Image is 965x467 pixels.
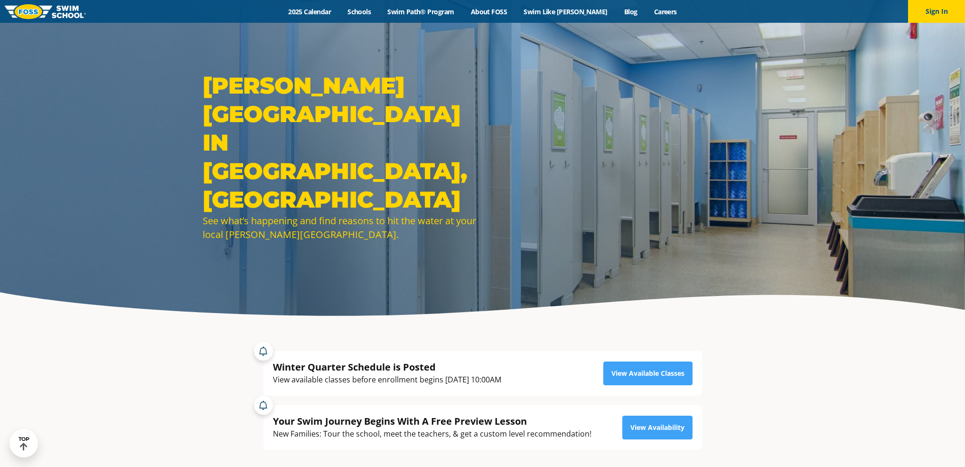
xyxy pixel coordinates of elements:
[19,436,29,451] div: TOP
[622,416,693,439] a: View Availability
[379,7,462,16] a: Swim Path® Program
[339,7,379,16] a: Schools
[462,7,515,16] a: About FOSS
[203,214,478,241] div: See what’s happening and find reasons to hit the water at your local [PERSON_NAME][GEOGRAPHIC_DATA].
[273,415,591,428] div: Your Swim Journey Begins With A Free Preview Lesson
[616,7,646,16] a: Blog
[515,7,616,16] a: Swim Like [PERSON_NAME]
[646,7,685,16] a: Careers
[273,361,501,373] div: Winter Quarter Schedule is Posted
[5,4,86,19] img: FOSS Swim School Logo
[933,435,956,457] iframe: Intercom live chat
[273,373,501,386] div: View available classes before enrollment begins [DATE] 10:00AM
[603,362,693,385] a: View Available Classes
[203,71,478,214] h1: [PERSON_NAME][GEOGRAPHIC_DATA] in [GEOGRAPHIC_DATA], [GEOGRAPHIC_DATA]
[280,7,339,16] a: 2025 Calendar
[273,428,591,440] div: New Families: Tour the school, meet the teachers, & get a custom level recommendation!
